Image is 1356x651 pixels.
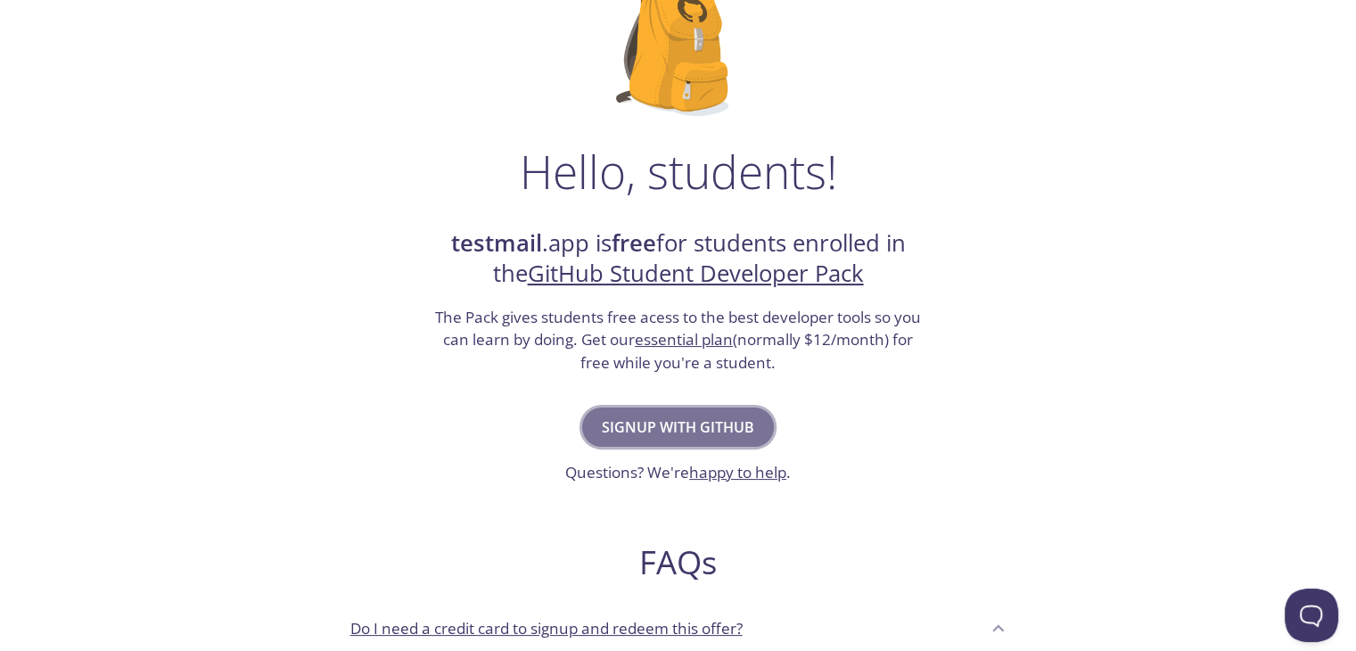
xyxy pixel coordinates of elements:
[528,258,864,289] a: GitHub Student Developer Pack
[635,329,733,350] a: essential plan
[1285,589,1338,642] iframe: Help Scout Beacon - Open
[433,228,924,290] h2: .app is for students enrolled in the
[336,542,1021,582] h2: FAQs
[582,408,774,447] button: Signup with GitHub
[350,617,743,640] p: Do I need a credit card to signup and redeem this offer?
[433,306,924,375] h3: The Pack gives students free acess to the best developer tools so you can learn by doing. Get our...
[612,227,656,259] strong: free
[689,462,786,482] a: happy to help
[520,144,837,198] h1: Hello, students!
[602,415,754,440] span: Signup with GitHub
[565,461,791,484] h3: Questions? We're .
[451,227,542,259] strong: testmail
